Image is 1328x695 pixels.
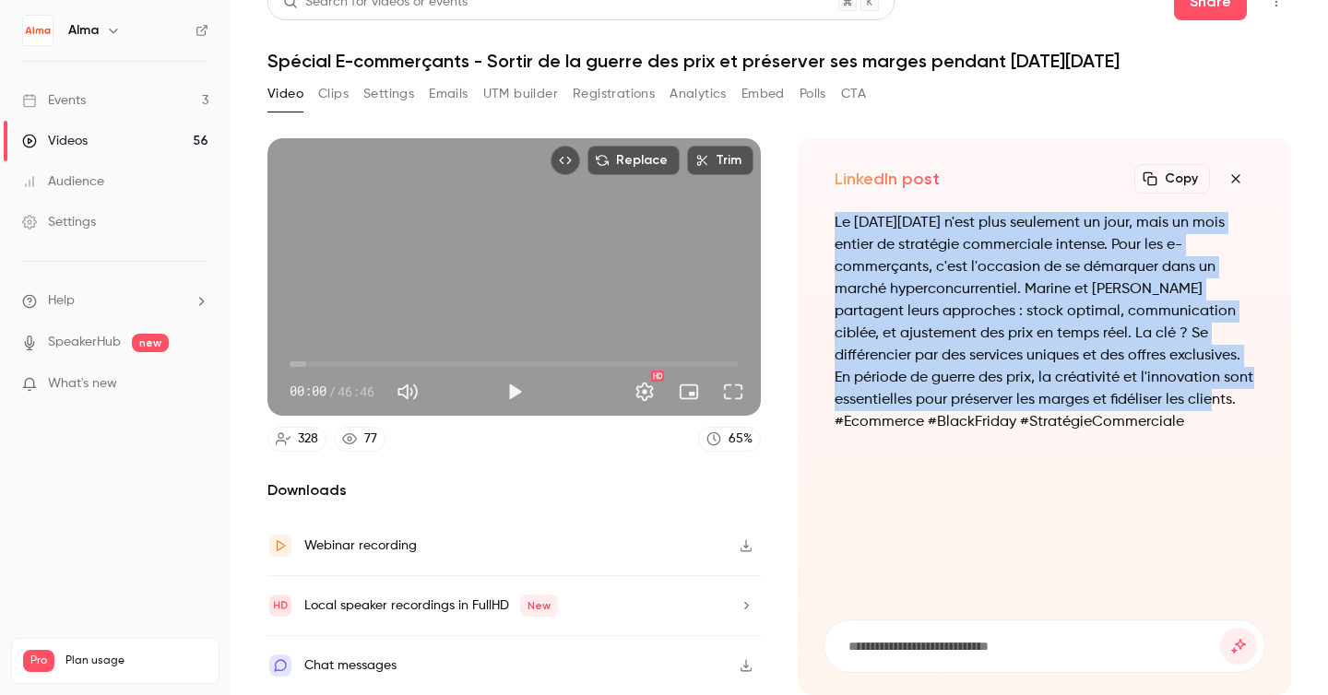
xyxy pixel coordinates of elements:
[835,168,940,190] h2: LinkedIn post
[48,333,121,352] a: SpeakerHub
[573,79,655,109] button: Registrations
[22,172,104,191] div: Audience
[670,79,727,109] button: Analytics
[65,654,207,668] span: Plan usage
[496,373,533,410] button: Play
[363,79,414,109] button: Settings
[520,595,558,617] span: New
[186,376,208,393] iframe: Noticeable Trigger
[364,430,377,449] div: 77
[587,146,680,175] button: Replace
[389,373,426,410] button: Mute
[841,79,866,109] button: CTA
[483,79,558,109] button: UTM builder
[551,146,580,175] button: Embed video
[304,595,558,617] div: Local speaker recordings in FullHD
[1134,164,1210,194] button: Copy
[48,374,117,394] span: What's new
[626,373,663,410] button: Settings
[835,212,1254,433] p: Le [DATE][DATE] n'est plus seulement un jour, mais un mois entier de stratégie commerciale intens...
[267,479,761,501] h2: Downloads
[729,430,753,449] div: 65 %
[298,430,318,449] div: 328
[715,373,752,410] button: Full screen
[267,50,1291,72] h1: Spécial E-commerçants - Sortir de la guerre des prix et préserver ses marges pendant [DATE][DATE]
[22,132,88,150] div: Videos
[48,291,75,311] span: Help
[800,79,826,109] button: Polls
[267,427,326,452] a: 328
[267,79,303,109] button: Video
[318,79,349,109] button: Clips
[22,291,208,311] li: help-dropdown-opener
[22,91,86,110] div: Events
[687,146,753,175] button: Trim
[132,334,169,352] span: new
[290,382,326,401] span: 00:00
[23,650,54,672] span: Pro
[651,371,664,382] div: HD
[304,535,417,557] div: Webinar recording
[23,16,53,45] img: Alma
[429,79,468,109] button: Emails
[698,427,761,452] a: 65%
[670,373,707,410] button: Turn on miniplayer
[22,213,96,231] div: Settings
[741,79,785,109] button: Embed
[290,382,374,401] div: 00:00
[334,427,385,452] a: 77
[68,21,99,40] h6: Alma
[304,654,397,677] div: Chat messages
[338,382,374,401] span: 46:46
[328,382,336,401] span: /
